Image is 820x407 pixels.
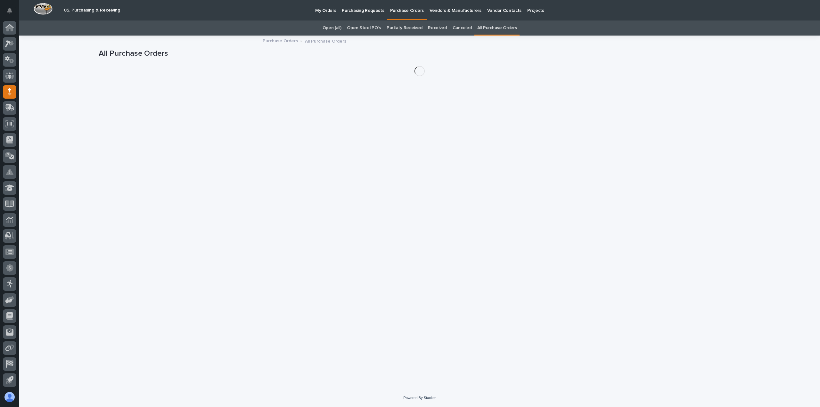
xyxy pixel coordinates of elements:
a: Received [428,20,447,36]
a: Powered By Stacker [403,396,436,400]
button: Notifications [3,4,16,17]
h1: All Purchase Orders [99,49,741,58]
a: Open (all) [323,20,341,36]
div: Notifications [8,8,16,18]
a: Partially Received [387,20,422,36]
img: Workspace Logo [34,3,53,15]
button: users-avatar [3,390,16,404]
p: All Purchase Orders [305,37,346,44]
a: All Purchase Orders [477,20,517,36]
a: Open Steel PO's [347,20,381,36]
h2: 05. Purchasing & Receiving [64,8,120,13]
a: Purchase Orders [263,37,298,44]
a: Canceled [453,20,472,36]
